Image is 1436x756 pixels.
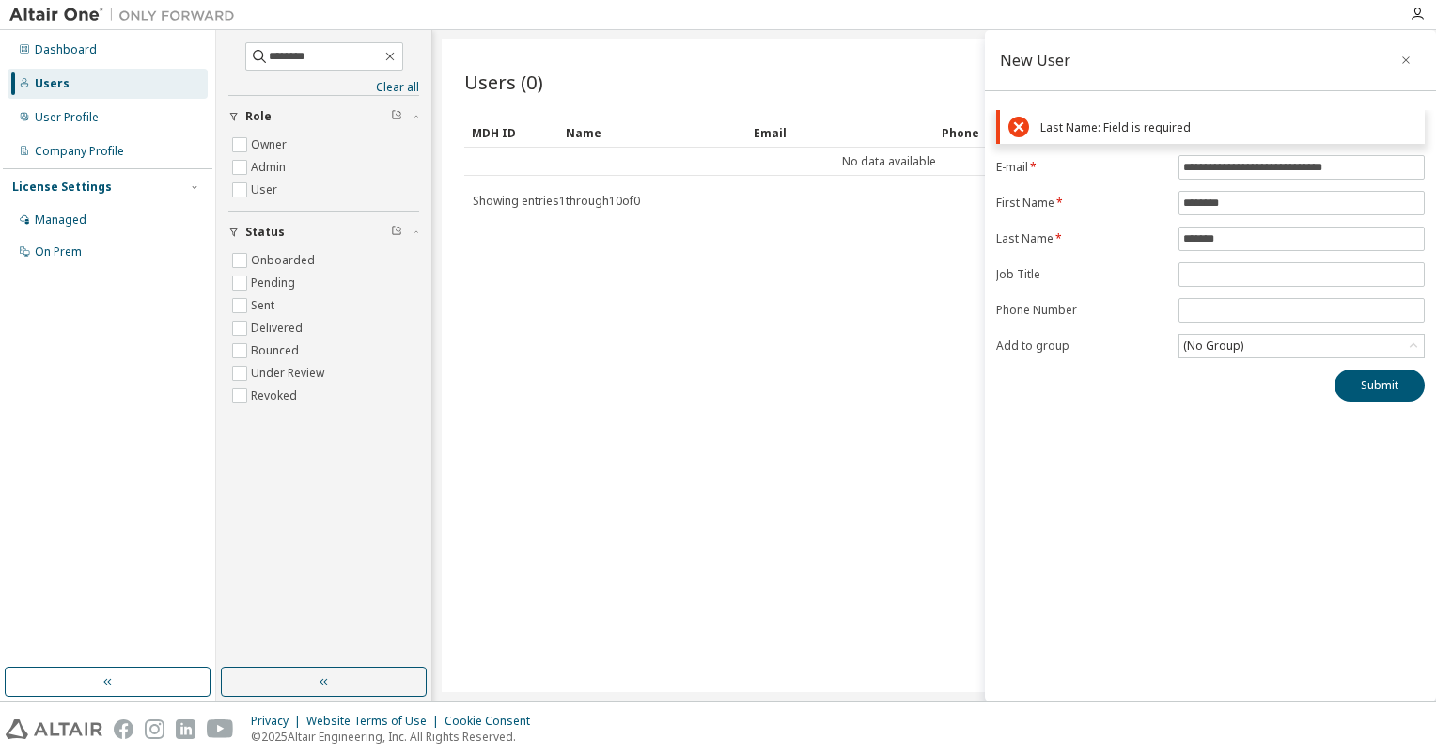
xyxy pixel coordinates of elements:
[35,76,70,91] div: Users
[306,714,445,729] div: Website Terms of Use
[473,193,640,209] span: Showing entries 1 through 10 of 0
[35,144,124,159] div: Company Profile
[251,179,281,201] label: User
[464,69,543,95] span: Users (0)
[228,96,419,137] button: Role
[1179,335,1424,357] div: (No Group)
[251,249,319,272] label: Onboarded
[996,303,1167,318] label: Phone Number
[464,148,1314,176] td: No data available
[251,362,328,385] label: Under Review
[35,213,86,228] div: Managed
[207,719,234,739] img: youtube.svg
[1040,120,1416,134] div: Last Name: Field is required
[251,317,306,339] label: Delivered
[391,225,402,240] span: Clear filter
[145,719,164,739] img: instagram.svg
[251,134,290,156] label: Owner
[1180,336,1246,356] div: (No Group)
[996,339,1167,354] label: Add to group
[251,385,301,407] label: Revoked
[251,729,541,745] p: © 2025 Altair Engineering, Inc. All Rights Reserved.
[251,272,299,294] label: Pending
[251,156,289,179] label: Admin
[445,714,541,729] div: Cookie Consent
[996,231,1167,246] label: Last Name
[1000,53,1070,68] div: New User
[251,714,306,729] div: Privacy
[35,244,82,260] div: On Prem
[245,225,285,240] span: Status
[245,109,272,124] span: Role
[391,109,402,124] span: Clear filter
[228,80,419,95] a: Clear all
[251,294,278,317] label: Sent
[176,719,195,739] img: linkedin.svg
[35,110,99,125] div: User Profile
[996,160,1167,175] label: E-mail
[1335,370,1425,402] button: Submit
[35,42,97,57] div: Dashboard
[228,212,419,253] button: Status
[754,118,927,148] div: Email
[12,180,112,195] div: License Settings
[996,267,1167,282] label: Job Title
[6,719,102,739] img: altair_logo.svg
[114,719,133,739] img: facebook.svg
[566,118,739,148] div: Name
[9,6,244,24] img: Altair One
[251,339,303,362] label: Bounced
[472,118,551,148] div: MDH ID
[996,196,1167,211] label: First Name
[942,118,1115,148] div: Phone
